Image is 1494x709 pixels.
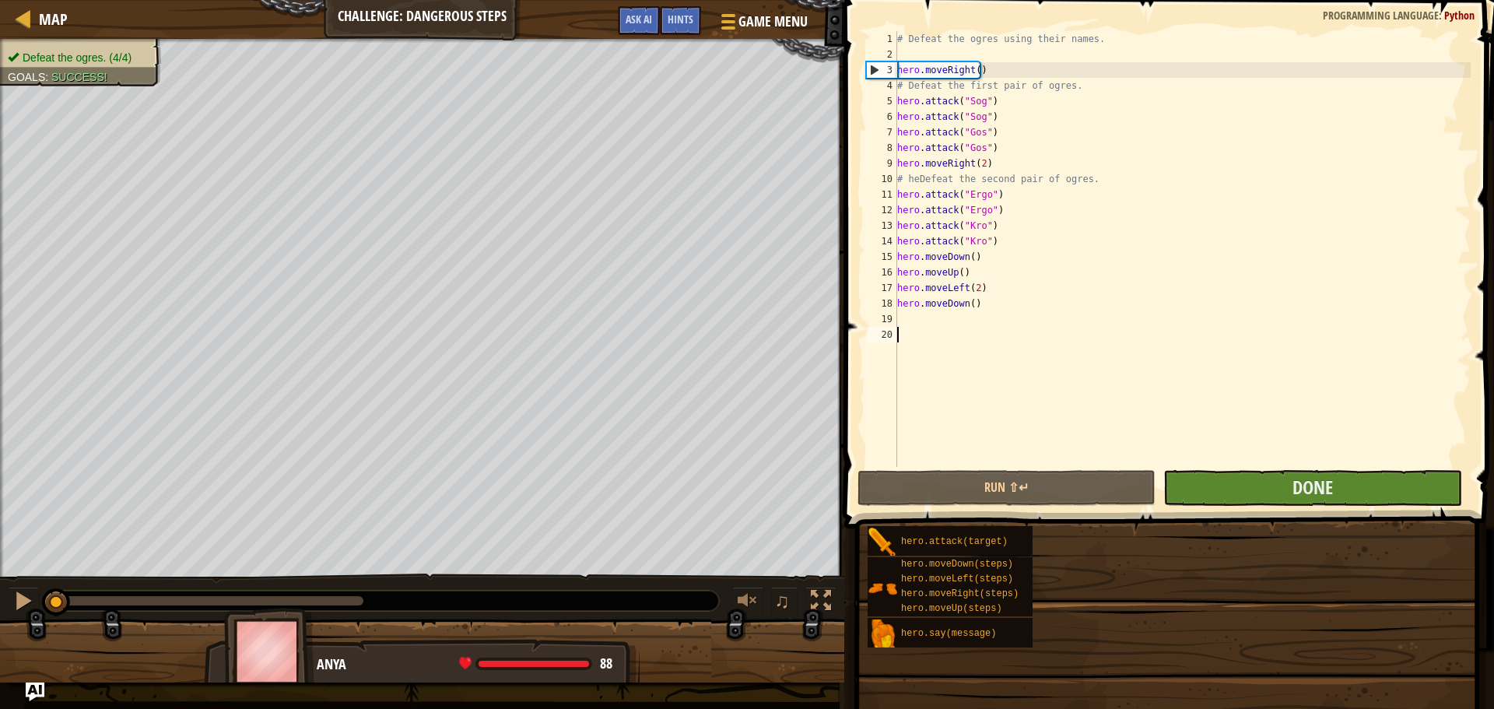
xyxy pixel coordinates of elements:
div: 11 [866,187,897,202]
button: Done [1163,470,1461,506]
span: hero.moveLeft(steps) [901,574,1013,584]
div: 12 [866,202,897,218]
div: 17 [866,280,897,296]
span: Game Menu [738,12,808,32]
div: 2 [866,47,897,62]
div: 19 [866,311,897,327]
div: 8 [866,140,897,156]
span: : [45,71,51,83]
span: : [1439,8,1444,23]
span: Goals [8,71,45,83]
span: hero.moveRight(steps) [901,588,1019,599]
div: 14 [866,233,897,249]
span: Done [1292,475,1333,500]
div: 5 [866,93,897,109]
button: Run ⇧↵ [857,470,1156,506]
div: 20 [866,327,897,342]
span: Map [39,9,68,30]
span: hero.say(message) [901,628,996,639]
div: 7 [866,125,897,140]
span: Python [1444,8,1475,23]
img: portrait.png [868,574,897,603]
div: 3 [867,62,897,78]
a: Map [31,9,68,30]
button: Ask AI [26,683,44,701]
button: Ctrl + P: Pause [8,587,39,619]
button: Adjust volume [732,587,763,619]
div: 6 [866,109,897,125]
span: Programming language [1323,8,1439,23]
span: hero.moveUp(steps) [901,603,1002,614]
span: Hints [668,12,693,26]
img: portrait.png [868,619,897,649]
span: ♫ [774,589,790,612]
span: hero.attack(target) [901,536,1008,547]
div: 15 [866,249,897,265]
img: portrait.png [868,528,897,557]
div: 16 [866,265,897,280]
div: 18 [866,296,897,311]
span: hero.moveDown(steps) [901,559,1013,570]
div: 9 [866,156,897,171]
div: 1 [866,31,897,47]
span: Defeat the ogres. (4/4) [23,51,132,64]
div: health: 88 / 88 [459,657,612,671]
li: Defeat the ogres. [8,50,149,65]
button: Game Menu [709,6,817,43]
button: Toggle fullscreen [805,587,836,619]
div: 10 [866,171,897,187]
button: ♫ [771,587,798,619]
button: Ask AI [618,6,660,35]
div: 4 [866,78,897,93]
span: 88 [600,654,612,673]
span: Ask AI [626,12,652,26]
span: Success! [51,71,107,83]
img: thang_avatar_frame.png [224,608,314,694]
div: Anya [317,655,624,675]
div: 13 [866,218,897,233]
